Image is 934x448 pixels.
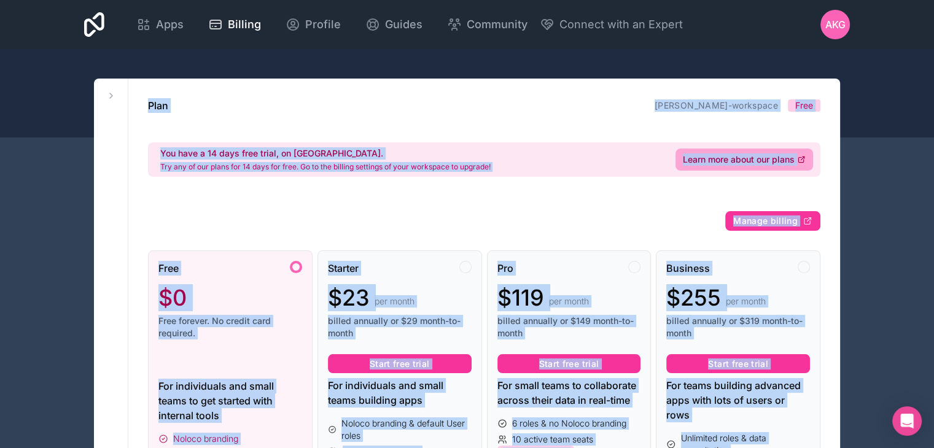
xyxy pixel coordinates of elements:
[276,11,351,38] a: Profile
[549,295,589,307] span: per month
[467,16,527,33] span: Community
[892,406,922,436] div: Open Intercom Messenger
[725,211,820,231] button: Manage billing
[733,215,798,226] span: Manage billing
[666,261,710,276] span: Business
[512,433,593,446] span: 10 active team seats
[328,354,472,374] button: Start free trial
[228,16,261,33] span: Billing
[148,98,168,113] h1: Plan
[356,11,432,38] a: Guides
[795,99,813,112] span: Free
[666,285,721,310] span: $255
[726,295,766,307] span: per month
[328,378,472,407] div: For individuals and small teams building apps
[497,261,513,276] span: Pro
[497,285,544,310] span: $119
[497,354,641,374] button: Start free trial
[156,16,184,33] span: Apps
[158,285,187,310] span: $0
[198,11,271,38] a: Billing
[328,285,370,310] span: $23
[158,315,302,339] span: Free forever. No credit card required.
[328,261,359,276] span: Starter
[385,16,422,33] span: Guides
[655,100,778,110] a: [PERSON_NAME]-workspace
[160,147,491,160] h2: You have a 14 days free trial, on [GEOGRAPHIC_DATA].
[825,17,846,32] span: AKG
[497,378,641,407] div: For small teams to collaborate across their data in real-time
[540,16,683,33] button: Connect with an Expert
[173,433,238,445] span: Noloco branding
[666,354,810,374] button: Start free trial
[683,153,795,166] span: Learn more about our plans
[375,295,414,307] span: per month
[328,315,472,339] span: billed annually or $29 month-to-month
[666,378,810,422] div: For teams building advanced apps with lots of users or rows
[158,261,179,276] span: Free
[666,315,810,339] span: billed annually or $319 month-to-month
[341,417,471,442] span: Noloco branding & default User roles
[559,16,683,33] span: Connect with an Expert
[158,379,302,423] div: For individuals and small teams to get started with internal tools
[512,417,626,430] span: 6 roles & no Noloco branding
[126,11,193,38] a: Apps
[437,11,537,38] a: Community
[305,16,341,33] span: Profile
[497,315,641,339] span: billed annually or $149 month-to-month
[675,149,813,171] a: Learn more about our plans
[160,162,491,172] p: Try any of our plans for 14 days for free. Go to the billing settings of your workspace to upgrade!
